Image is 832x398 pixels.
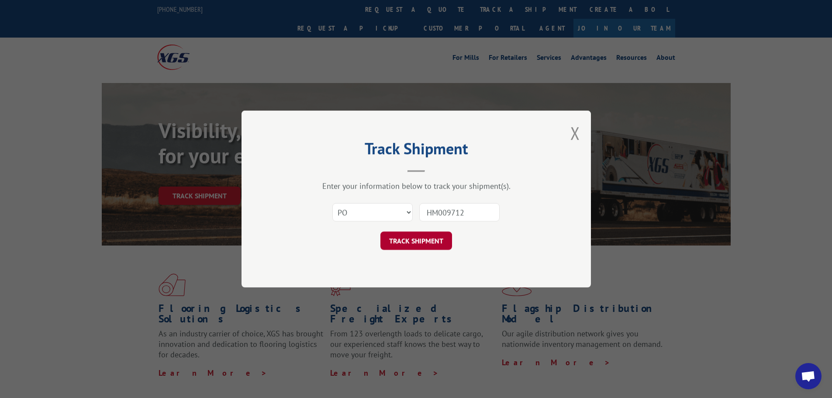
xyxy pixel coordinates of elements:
button: Close modal [570,121,580,145]
button: TRACK SHIPMENT [380,232,452,250]
input: Number(s) [419,203,500,221]
div: Open chat [795,363,822,389]
div: Enter your information below to track your shipment(s). [285,181,547,191]
h2: Track Shipment [285,142,547,159]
